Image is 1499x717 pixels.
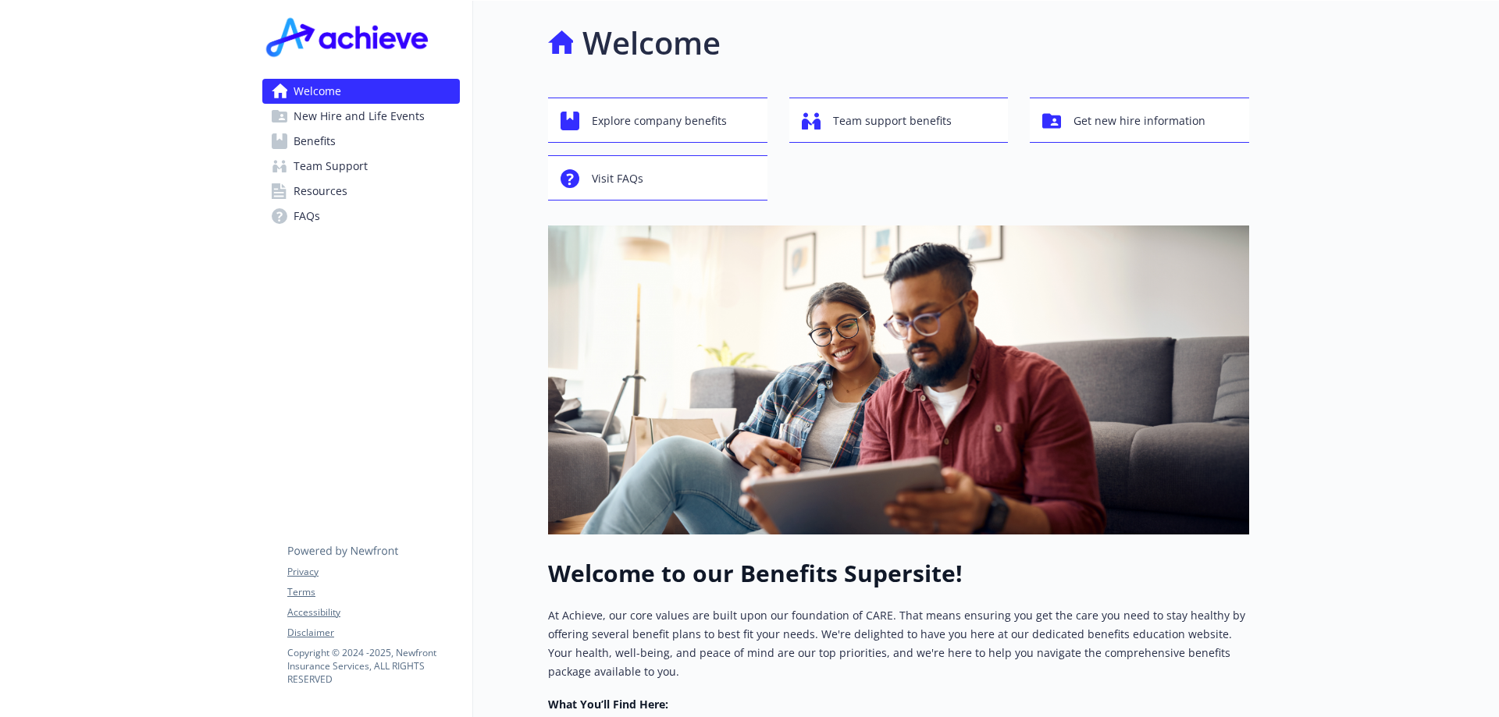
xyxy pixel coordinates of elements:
button: Visit FAQs [548,155,767,201]
a: Terms [287,585,459,599]
a: Privacy [287,565,459,579]
h1: Welcome [582,20,721,66]
a: Resources [262,179,460,204]
span: Visit FAQs [592,164,643,193]
span: FAQs [294,204,320,229]
a: New Hire and Life Events [262,104,460,129]
p: At Achieve, our core values are built upon our foundation of CARE. That means ensuring you get th... [548,606,1249,681]
span: Team Support [294,154,368,179]
span: Team support benefits [833,106,952,136]
p: Copyright © 2024 - 2025 , Newfront Insurance Services, ALL RIGHTS RESERVED [287,646,459,686]
span: Benefits [294,129,336,154]
button: Explore company benefits [548,98,767,143]
a: FAQs [262,204,460,229]
a: Accessibility [287,605,459,619]
img: overview page banner [548,225,1249,534]
span: Resources [294,179,347,204]
strong: What You’ll Find Here: [548,697,668,712]
button: Get new hire information [1030,98,1249,143]
button: Team support benefits [789,98,1009,143]
span: Get new hire information [1074,106,1205,136]
span: Welcome [294,79,341,104]
a: Benefits [262,129,460,154]
a: Disclaimer [287,626,459,640]
a: Welcome [262,79,460,104]
a: Team Support [262,154,460,179]
h1: Welcome to our Benefits Supersite! [548,559,1249,587]
span: New Hire and Life Events [294,104,425,129]
span: Explore company benefits [592,106,727,136]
